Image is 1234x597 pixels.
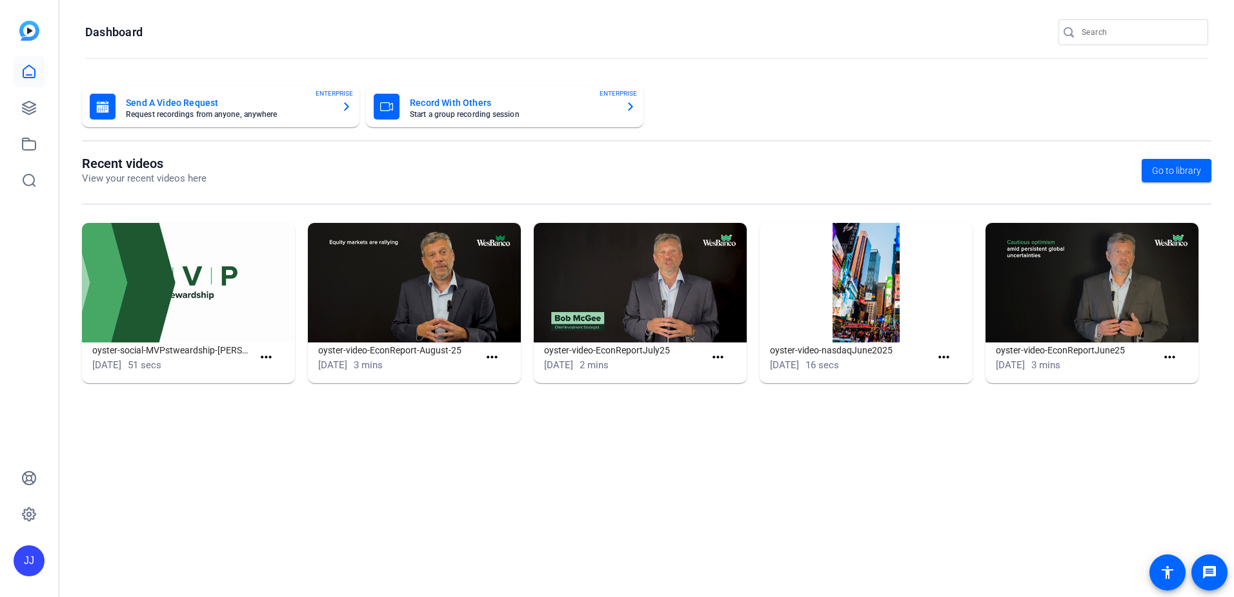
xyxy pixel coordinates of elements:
[126,110,331,118] mat-card-subtitle: Request recordings from anyone, anywhere
[544,342,705,358] h1: oyster-video-EconReportJuly25
[258,350,274,366] mat-icon: more_horiz
[308,223,521,343] img: oyster-video-EconReport-August-25
[92,342,253,358] h1: oyster-social-MVPstweardship-[PERSON_NAME]
[1202,565,1217,580] mat-icon: message
[770,359,799,371] span: [DATE]
[710,350,726,366] mat-icon: more_horiz
[760,223,973,343] img: oyster-video-nasdaqJune2025
[354,359,383,371] span: 3 mins
[128,359,161,371] span: 51 secs
[82,156,207,171] h1: Recent videos
[318,342,479,358] h1: oyster-video-EconReport-August-25
[318,359,347,371] span: [DATE]
[85,25,143,40] h1: Dashboard
[544,359,573,371] span: [DATE]
[1152,164,1201,178] span: Go to library
[1031,359,1060,371] span: 3 mins
[14,545,45,576] div: JJ
[770,342,931,358] h1: oyster-video-nasdaqJune2025
[1142,159,1211,182] a: Go to library
[82,223,295,343] img: oyster-social-MVPstweardship-BradPully
[19,21,39,41] img: blue-gradient.svg
[82,86,359,127] button: Send A Video RequestRequest recordings from anyone, anywhereENTERPRISE
[936,350,952,366] mat-icon: more_horiz
[82,171,207,186] p: View your recent videos here
[534,223,747,343] img: oyster-video-EconReportJuly25
[484,350,500,366] mat-icon: more_horiz
[986,223,1199,343] img: oyster-video-EconReportJune25
[805,359,839,371] span: 16 secs
[316,89,353,98] span: ENTERPRISE
[1082,25,1198,40] input: Search
[580,359,609,371] span: 2 mins
[600,89,637,98] span: ENTERPRISE
[366,86,643,127] button: Record With OthersStart a group recording sessionENTERPRISE
[410,95,615,110] mat-card-title: Record With Others
[996,342,1157,358] h1: oyster-video-EconReportJune25
[92,359,121,371] span: [DATE]
[410,110,615,118] mat-card-subtitle: Start a group recording session
[1162,350,1178,366] mat-icon: more_horiz
[996,359,1025,371] span: [DATE]
[1160,565,1175,580] mat-icon: accessibility
[126,95,331,110] mat-card-title: Send A Video Request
